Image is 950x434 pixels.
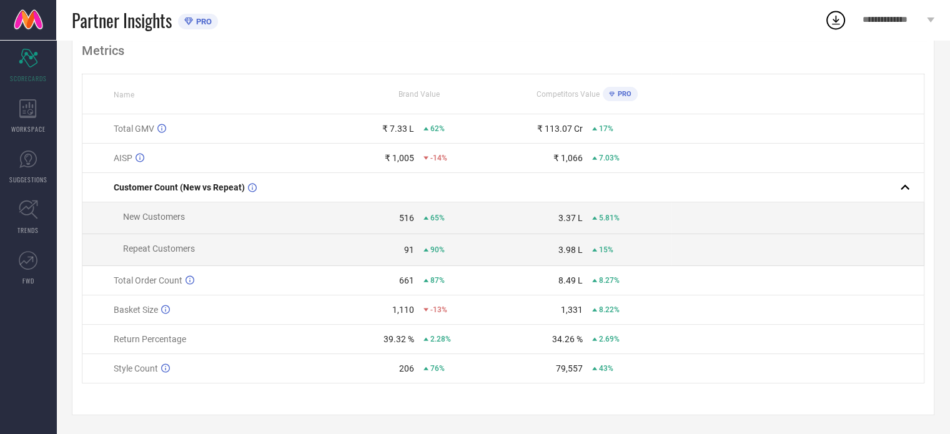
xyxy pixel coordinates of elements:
[399,275,414,285] div: 661
[114,153,132,163] span: AISP
[383,334,414,344] div: 39.32 %
[385,153,414,163] div: ₹ 1,005
[556,363,583,373] div: 79,557
[193,17,212,26] span: PRO
[553,153,583,163] div: ₹ 1,066
[599,276,620,285] span: 8.27%
[599,364,613,373] span: 43%
[558,275,583,285] div: 8.49 L
[399,363,414,373] div: 206
[599,154,620,162] span: 7.03%
[558,245,583,255] div: 3.98 L
[599,305,620,314] span: 8.22%
[114,91,134,99] span: Name
[599,335,620,343] span: 2.69%
[558,213,583,223] div: 3.37 L
[430,335,451,343] span: 2.28%
[17,225,39,235] span: TRENDS
[82,43,924,58] div: Metrics
[72,7,172,33] span: Partner Insights
[430,305,447,314] span: -13%
[599,124,613,133] span: 17%
[399,213,414,223] div: 516
[404,245,414,255] div: 91
[430,154,447,162] span: -14%
[615,90,631,98] span: PRO
[114,124,154,134] span: Total GMV
[561,305,583,315] div: 1,331
[114,275,182,285] span: Total Order Count
[599,245,613,254] span: 15%
[123,244,195,254] span: Repeat Customers
[430,364,445,373] span: 76%
[10,74,47,83] span: SCORECARDS
[114,182,245,192] span: Customer Count (New vs Repeat)
[537,90,600,99] span: Competitors Value
[114,305,158,315] span: Basket Size
[9,175,47,184] span: SUGGESTIONS
[430,214,445,222] span: 65%
[430,124,445,133] span: 62%
[114,363,158,373] span: Style Count
[392,305,414,315] div: 1,110
[430,276,445,285] span: 87%
[430,245,445,254] span: 90%
[114,334,186,344] span: Return Percentage
[537,124,583,134] div: ₹ 113.07 Cr
[382,124,414,134] div: ₹ 7.33 L
[11,124,46,134] span: WORKSPACE
[599,214,620,222] span: 5.81%
[824,9,847,31] div: Open download list
[552,334,583,344] div: 34.26 %
[398,90,440,99] span: Brand Value
[123,212,185,222] span: New Customers
[22,276,34,285] span: FWD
